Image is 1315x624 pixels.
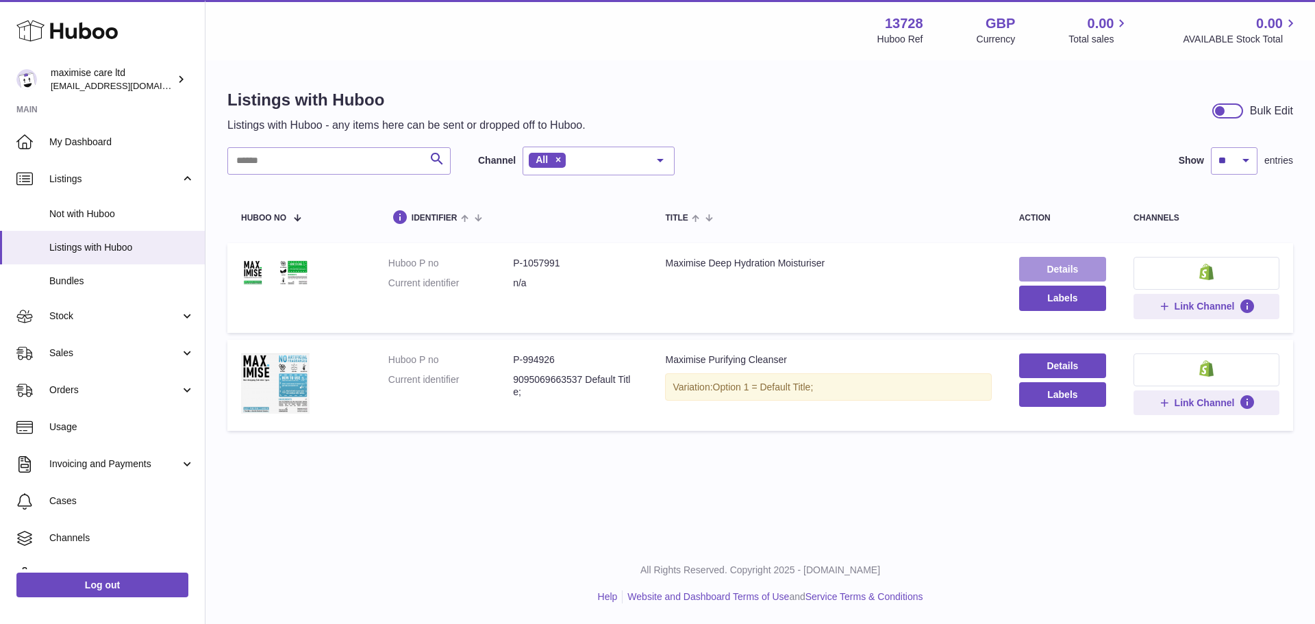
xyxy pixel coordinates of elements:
[49,384,180,397] span: Orders
[713,382,814,392] span: Option 1 = Default Title;
[49,458,180,471] span: Invoicing and Payments
[1175,300,1235,312] span: Link Channel
[1256,14,1283,33] span: 0.00
[49,421,195,434] span: Usage
[16,573,188,597] a: Log out
[478,154,516,167] label: Channel
[412,214,458,223] span: identifier
[1134,294,1279,319] button: Link Channel
[241,214,286,223] span: Huboo no
[877,33,923,46] div: Huboo Ref
[1019,353,1106,378] a: Details
[1068,33,1129,46] span: Total sales
[885,14,923,33] strong: 13728
[51,66,174,92] div: maximise care ltd
[227,118,586,133] p: Listings with Huboo - any items here can be sent or dropped off to Huboo.
[49,569,195,582] span: Settings
[49,208,195,221] span: Not with Huboo
[1179,154,1204,167] label: Show
[49,241,195,254] span: Listings with Huboo
[1134,390,1279,415] button: Link Channel
[513,353,638,366] dd: P-994926
[388,353,513,366] dt: Huboo P no
[513,277,638,290] dd: n/a
[49,495,195,508] span: Cases
[513,257,638,270] dd: P-1057991
[1199,360,1214,377] img: shopify-small.png
[1199,264,1214,280] img: shopify-small.png
[227,89,586,111] h1: Listings with Huboo
[627,591,789,602] a: Website and Dashboard Terms of Use
[241,257,310,288] img: Maximise Deep Hydration Moisturiser
[1183,14,1299,46] a: 0.00 AVAILABLE Stock Total
[1019,382,1106,407] button: Labels
[49,173,180,186] span: Listings
[805,591,923,602] a: Service Terms & Conditions
[665,214,688,223] span: title
[1088,14,1114,33] span: 0.00
[665,373,991,401] div: Variation:
[665,353,991,366] div: Maximise Purifying Cleanser
[665,257,991,270] div: Maximise Deep Hydration Moisturiser
[388,373,513,399] dt: Current identifier
[1183,33,1299,46] span: AVAILABLE Stock Total
[51,80,201,91] span: [EMAIL_ADDRESS][DOMAIN_NAME]
[1019,257,1106,282] a: Details
[1134,214,1279,223] div: channels
[513,373,638,399] dd: 9095069663537 Default Title;
[16,69,37,90] img: maxadamsa2016@gmail.com
[388,257,513,270] dt: Huboo P no
[241,353,310,414] img: Maximise Purifying Cleanser
[986,14,1015,33] strong: GBP
[49,275,195,288] span: Bundles
[388,277,513,290] dt: Current identifier
[1068,14,1129,46] a: 0.00 Total sales
[49,532,195,545] span: Channels
[1019,214,1106,223] div: action
[49,310,180,323] span: Stock
[49,347,180,360] span: Sales
[1264,154,1293,167] span: entries
[216,564,1304,577] p: All Rights Reserved. Copyright 2025 - [DOMAIN_NAME]
[623,590,923,603] li: and
[977,33,1016,46] div: Currency
[536,154,548,165] span: All
[1175,397,1235,409] span: Link Channel
[1250,103,1293,118] div: Bulk Edit
[1019,286,1106,310] button: Labels
[49,136,195,149] span: My Dashboard
[598,591,618,602] a: Help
